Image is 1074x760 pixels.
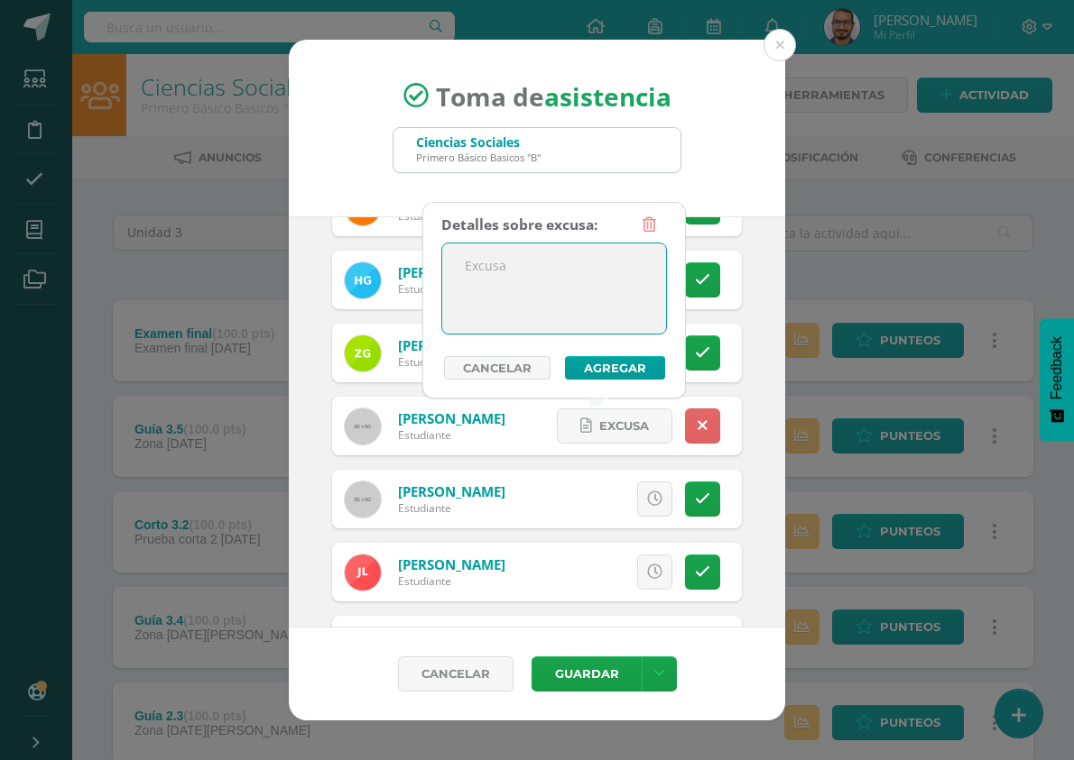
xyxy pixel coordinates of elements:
[436,78,671,113] span: Toma de
[444,356,551,380] a: Cancelar
[416,151,541,164] div: Primero Básico Basicos "B"
[1049,336,1065,399] span: Feedback
[393,128,681,172] input: Busca un grado o sección aquí...
[398,354,505,370] div: Estudiante
[345,262,381,298] img: 6d50aca9a1bff250d047bcc8cef29f39.png
[398,500,505,516] div: Estudiante
[544,78,671,113] strong: asistencia
[1040,318,1074,441] button: Feedback - Mostrar encuesta
[398,573,505,589] div: Estudiante
[398,263,505,281] a: [PERSON_NAME]
[416,133,541,151] div: Ciencias Sociales
[345,554,381,591] img: 12c36d532fb2f789a47758343c725af4.png
[398,336,505,354] a: [PERSON_NAME]
[345,408,381,444] img: 60x60
[398,427,505,443] div: Estudiante
[599,409,649,443] span: Excusa
[551,555,601,589] span: Excusa
[557,408,672,444] a: Excusa
[532,656,642,691] button: Guardar
[551,482,601,516] span: Excusa
[441,207,597,243] div: Detalles sobre excusa:
[764,29,796,61] button: Close (Esc)
[398,656,514,691] a: Cancelar
[345,481,381,517] img: 60x60
[398,555,505,573] a: [PERSON_NAME]
[398,482,505,500] a: [PERSON_NAME]
[565,356,665,380] button: Agregar
[398,409,505,427] a: [PERSON_NAME]
[398,281,505,297] div: Estudiante
[345,335,381,371] img: 71aa89a61095cf3bf11efb2a7f70cac4.png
